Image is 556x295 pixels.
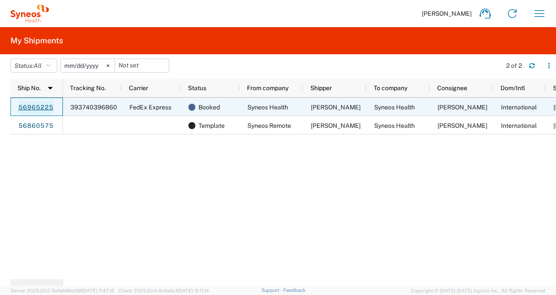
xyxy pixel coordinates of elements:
span: Consignee [437,84,467,91]
span: Shipper [310,84,332,91]
span: Booked [198,98,220,116]
span: Zsolt Varga [438,104,487,111]
span: [DATE] 12:11:14 [177,288,209,293]
span: [DATE] 11:47:12 [82,288,115,293]
span: Status [188,84,206,91]
a: 56965225 [18,101,54,115]
span: Carrier [129,84,148,91]
span: All [34,62,42,69]
span: Syneos Health [247,104,288,111]
a: Support [261,288,283,293]
span: Tracking No. [70,84,106,91]
span: Syneos Health [374,122,415,129]
span: Radoslav Kostov [311,122,361,129]
span: FedEx Express [129,104,171,111]
a: Feedback [283,288,306,293]
button: Status:All [10,59,57,73]
span: 393740396860 [70,104,117,111]
span: Client: 2025.20.0-8c6e0cf [118,288,209,293]
span: Ship No. [17,84,41,91]
span: Copyright © [DATE]-[DATE] Agistix Inc., All Rights Reserved [411,287,546,295]
span: Syneos Remote [247,122,291,129]
span: To company [374,84,407,91]
span: Zsolt Varga [438,122,487,129]
img: arrow-dropdown.svg [43,81,57,95]
span: Server: 2025.20.0-5efa686e39f [10,288,115,293]
h2: My Shipments [10,35,63,46]
a: 56860575 [18,119,54,133]
span: [PERSON_NAME] [422,10,472,18]
span: From company [247,84,288,91]
span: Radoslav Kostov [311,104,361,111]
input: Not set [61,59,115,72]
div: 2 of 2 [506,62,522,70]
span: International [501,122,537,129]
span: Syneos Health [374,104,415,111]
span: International [501,104,537,111]
span: Template [198,116,225,135]
input: Not set [115,59,169,72]
span: Dom/Intl [500,84,525,91]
